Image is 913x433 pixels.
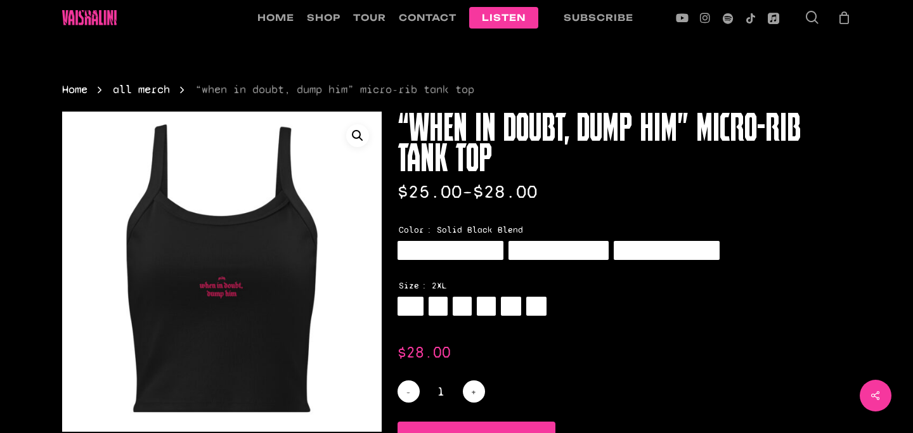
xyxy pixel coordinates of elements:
span: $ [398,343,406,362]
a: Cart [838,11,851,25]
img: Vaishalini [62,10,117,25]
a: all merch [113,82,170,97]
li: S [477,297,496,316]
li: XS [526,297,547,316]
a: listen [469,12,538,23]
li: Solid Pink Blend [508,241,609,260]
ul: Size [398,294,720,318]
a: Home [62,82,87,97]
span: : 2XL [422,281,447,290]
span: $ [473,180,484,203]
a: contact [399,12,456,23]
li: XL [501,297,521,316]
input: Qty [427,380,456,403]
input: + [463,380,485,403]
a: Subscribe [551,12,646,23]
a: tour [353,12,386,23]
a: home [257,12,294,23]
h1: “when in doubt, dump him” micro-rib tank top [398,112,851,172]
li: M [453,297,472,316]
ul: Color [398,238,720,262]
span: “when in doubt, dump him” micro-rib tank top [195,82,474,96]
span: listen [482,12,526,23]
span: $ [398,180,408,203]
input: - [398,380,420,403]
li: Solid White Blend [614,241,720,260]
span: 28.00 [473,180,538,203]
p: – [398,182,851,226]
span: Subscribe [564,12,633,23]
li: Solid Black Blend [398,241,503,260]
li: L [429,297,448,316]
span: 25.00 [398,180,462,203]
label: Color [399,226,424,235]
span: 28.00 [398,343,451,362]
span: : Solid Black Blend [427,226,523,235]
li: 2XL [398,297,424,316]
label: Size [399,281,419,290]
a: shop [307,12,340,23]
